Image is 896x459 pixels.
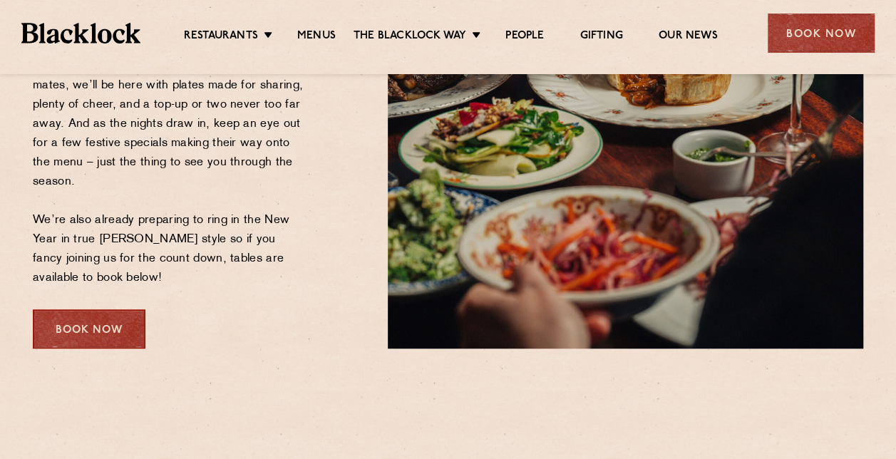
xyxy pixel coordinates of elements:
[768,14,875,53] div: Book Now
[580,29,622,45] a: Gifting
[354,29,466,45] a: The Blacklock Way
[659,29,718,45] a: Our News
[33,309,145,349] div: Book Now
[505,29,544,45] a: People
[21,23,140,43] img: BL_Textured_Logo-footer-cropped.svg
[297,29,336,45] a: Menus
[184,29,258,45] a: Restaurants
